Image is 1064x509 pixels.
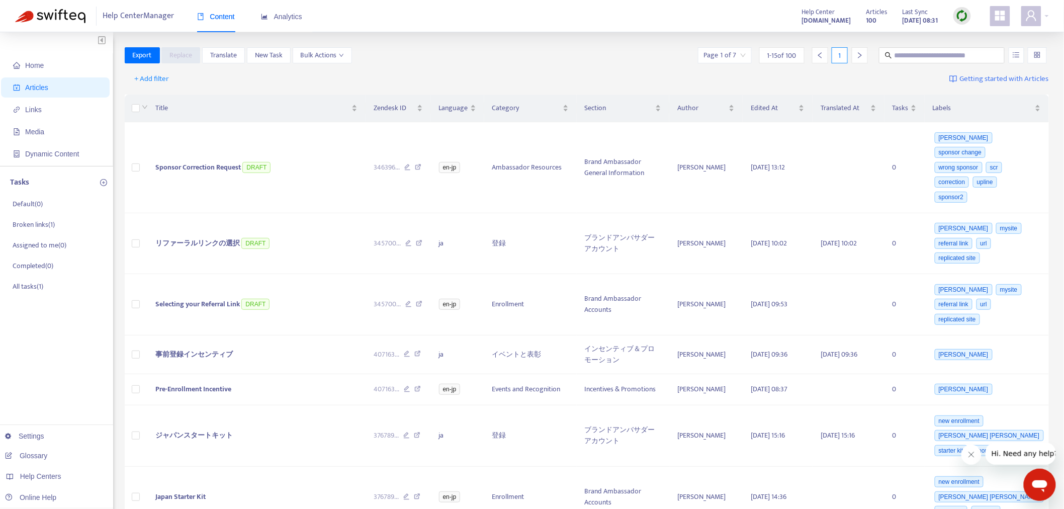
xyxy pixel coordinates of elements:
[247,47,291,63] button: New Task
[13,261,53,271] p: Completed ( 0 )
[935,132,993,143] span: [PERSON_NAME]
[677,103,727,114] span: Author
[960,73,1049,85] span: Getting started with Articles
[577,95,669,122] th: Section
[155,103,349,114] span: Title
[374,162,400,173] span: 346396 ...
[935,445,967,456] span: starter kit
[977,238,991,249] span: url
[242,162,271,173] span: DRAFT
[374,299,401,310] span: 345700 ...
[484,335,577,374] td: イベントと表彰
[431,405,484,467] td: ja
[484,405,577,467] td: 登録
[10,177,29,189] p: Tasks
[866,15,877,26] strong: 100
[1009,47,1024,63] button: unordered-list
[751,430,785,441] span: [DATE] 15:16
[973,177,997,188] span: upline
[374,430,399,441] span: 376789 ...
[439,299,461,310] span: en-jp
[893,103,909,114] span: Tasks
[813,95,884,122] th: Translated At
[5,493,56,501] a: Online Help
[949,75,957,83] img: image-link
[821,103,868,114] span: Translated At
[13,106,20,113] span: link
[197,13,235,21] span: Content
[15,9,85,23] img: Swifteq
[751,349,787,360] span: [DATE] 09:36
[802,15,851,26] a: [DOMAIN_NAME]
[821,237,857,249] span: [DATE] 10:02
[135,73,169,85] span: + Add filter
[293,47,352,63] button: Bulk Actionsdown
[751,161,785,173] span: [DATE] 13:12
[669,335,743,374] td: [PERSON_NAME]
[13,199,43,209] p: Default ( 0 )
[935,430,1044,441] span: [PERSON_NAME] [PERSON_NAME]
[751,383,787,395] span: [DATE] 08:37
[903,15,938,26] strong: [DATE] 08:31
[13,84,20,91] span: account-book
[821,430,855,441] span: [DATE] 15:16
[1024,469,1056,501] iframe: Button to launch messaging window
[339,53,344,58] span: down
[25,83,48,92] span: Articles
[751,103,796,114] span: Edited At
[925,95,1049,122] th: Labels
[669,405,743,467] td: [PERSON_NAME]
[374,103,415,114] span: Zendesk ID
[1013,51,1020,58] span: unordered-list
[155,491,206,502] span: Japan Starter Kit
[127,71,177,87] button: + Add filter
[210,50,237,61] span: Translate
[935,238,972,249] span: referral link
[935,476,984,487] span: new enrollment
[884,95,925,122] th: Tasks
[994,10,1006,22] span: appstore
[103,7,174,26] span: Help Center Manager
[125,47,160,63] button: Export
[935,162,983,173] span: wrong sponsor
[669,213,743,275] td: [PERSON_NAME]
[577,213,669,275] td: ブランドアンバサダーアカウント
[6,7,72,15] span: Hi. Need any help?
[202,47,245,63] button: Translate
[961,445,982,465] iframe: Close message
[197,13,204,20] span: book
[996,223,1022,234] span: mysite
[374,384,399,395] span: 407163 ...
[13,240,66,250] p: Assigned to me ( 0 )
[241,238,270,249] span: DRAFT
[439,162,461,173] span: en-jp
[155,237,240,249] span: リファーラルリンクの選択
[13,150,20,157] span: container
[20,472,61,480] span: Help Centers
[147,95,366,122] th: Title
[884,405,925,467] td: 0
[884,374,925,406] td: 0
[5,432,44,440] a: Settings
[884,335,925,374] td: 0
[374,238,401,249] span: 345700 ...
[866,7,888,18] span: Articles
[935,192,967,203] span: sponsor2
[13,128,20,135] span: file-image
[13,62,20,69] span: home
[142,104,148,110] span: down
[261,13,302,21] span: Analytics
[431,95,484,122] th: Language
[439,491,461,502] span: en-jp
[935,384,993,395] span: [PERSON_NAME]
[884,274,925,335] td: 0
[743,95,813,122] th: Edited At
[5,452,47,460] a: Glossary
[935,299,972,310] span: referral link
[431,335,484,374] td: ja
[25,128,44,136] span: Media
[484,374,577,406] td: Events and Recognition
[996,284,1022,295] span: mysite
[484,274,577,335] td: Enrollment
